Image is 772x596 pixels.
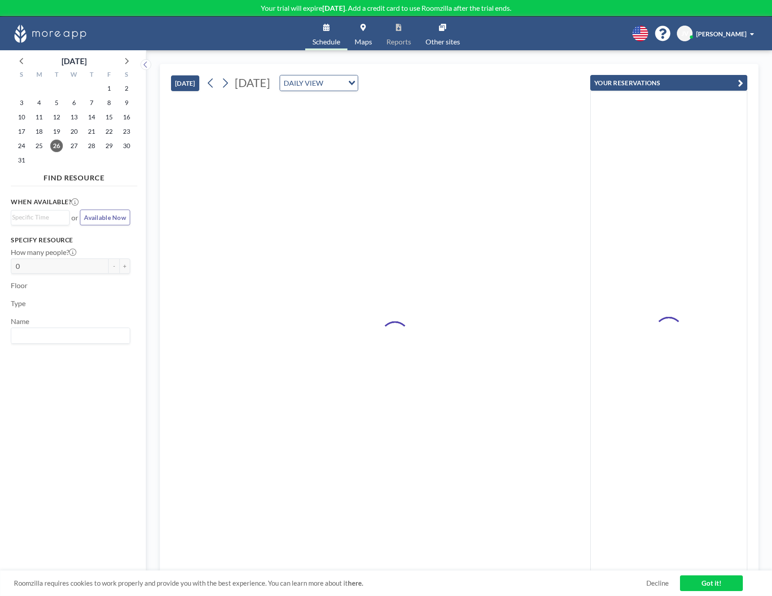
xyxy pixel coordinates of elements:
[12,212,64,222] input: Search for option
[322,4,345,12] b: [DATE]
[103,96,115,109] span: Friday, August 8, 2025
[50,140,63,152] span: Tuesday, August 26, 2025
[15,140,28,152] span: Sunday, August 24, 2025
[103,111,115,123] span: Friday, August 15, 2025
[33,111,45,123] span: Monday, August 11, 2025
[68,140,80,152] span: Wednesday, August 27, 2025
[12,330,125,342] input: Search for option
[61,55,87,67] div: [DATE]
[109,259,119,274] button: -
[83,70,100,81] div: T
[120,125,133,138] span: Saturday, August 23, 2025
[68,111,80,123] span: Wednesday, August 13, 2025
[305,17,347,50] a: Schedule
[85,111,98,123] span: Thursday, August 14, 2025
[68,96,80,109] span: Wednesday, August 6, 2025
[347,17,379,50] a: Maps
[84,214,126,221] span: Available Now
[71,213,78,222] span: or
[120,140,133,152] span: Saturday, August 30, 2025
[120,82,133,95] span: Saturday, August 2, 2025
[103,140,115,152] span: Friday, August 29, 2025
[33,96,45,109] span: Monday, August 4, 2025
[282,77,325,89] span: DAILY VIEW
[13,70,31,81] div: S
[425,38,460,45] span: Other sites
[103,82,115,95] span: Friday, August 1, 2025
[80,210,130,225] button: Available Now
[120,111,133,123] span: Saturday, August 16, 2025
[31,70,48,81] div: M
[11,210,69,224] div: Search for option
[15,125,28,138] span: Sunday, August 17, 2025
[68,125,80,138] span: Wednesday, August 20, 2025
[11,281,27,290] label: Floor
[11,170,137,182] h4: FIND RESOURCE
[235,76,270,89] span: [DATE]
[11,299,26,308] label: Type
[120,96,133,109] span: Saturday, August 9, 2025
[48,70,66,81] div: T
[14,25,86,43] img: organization-logo
[85,140,98,152] span: Thursday, August 28, 2025
[11,236,130,244] h3: Specify resource
[312,38,340,45] span: Schedule
[590,75,747,91] button: YOUR RESERVATIONS
[66,70,83,81] div: W
[50,96,63,109] span: Tuesday, August 5, 2025
[85,125,98,138] span: Thursday, August 21, 2025
[33,125,45,138] span: Monday, August 18, 2025
[696,30,746,38] span: [PERSON_NAME]
[15,154,28,167] span: Sunday, August 31, 2025
[11,248,76,257] label: How many people?
[118,70,135,81] div: S
[33,140,45,152] span: Monday, August 25, 2025
[15,111,28,123] span: Sunday, August 10, 2025
[14,579,646,587] span: Roomzilla requires cookies to work properly and provide you with the best experience. You can lea...
[11,317,29,326] label: Name
[646,579,669,587] a: Decline
[171,75,199,91] button: [DATE]
[379,17,418,50] a: Reports
[15,96,28,109] span: Sunday, August 3, 2025
[50,111,63,123] span: Tuesday, August 12, 2025
[680,575,743,591] a: Got it!
[50,125,63,138] span: Tuesday, August 19, 2025
[103,125,115,138] span: Friday, August 22, 2025
[348,579,363,587] a: here.
[280,75,358,91] div: Search for option
[386,38,411,45] span: Reports
[326,77,343,89] input: Search for option
[418,17,467,50] a: Other sites
[119,259,130,274] button: +
[681,30,689,38] span: JV
[355,38,372,45] span: Maps
[85,96,98,109] span: Thursday, August 7, 2025
[11,328,130,343] div: Search for option
[100,70,118,81] div: F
